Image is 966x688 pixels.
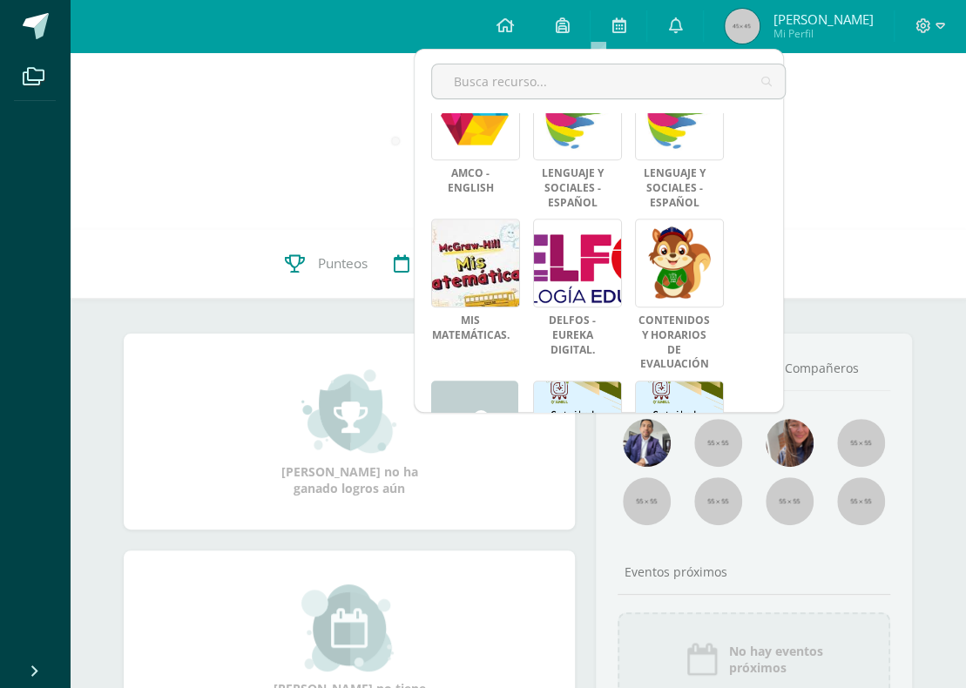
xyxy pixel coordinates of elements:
[533,314,611,357] a: Delfos - Eureka Digital.
[728,643,822,676] span: No hay eventos próximos
[618,563,890,580] div: Eventos próximos
[272,229,381,299] a: Punteos
[837,477,885,525] img: 55x55
[685,642,719,677] img: event_icon.png
[318,254,368,273] span: Punteos
[623,477,671,525] img: 55x55
[766,477,814,525] img: 55x55
[837,419,885,467] img: 55x55
[635,314,713,372] a: CONTENIDOS Y HORARIOS DE EVALUACIÓN
[635,166,713,210] a: LENGUAJE Y SOCIALES - ESPAÑOL
[694,419,742,467] img: 55x55
[381,229,506,299] a: Actividades
[773,10,873,28] span: [PERSON_NAME]
[773,26,873,41] span: Mi Perfil
[431,314,510,343] a: Mis matemáticas.
[301,584,396,671] img: event_small.png
[533,166,611,210] a: LENGUAJE Y SOCIALES - ESPAÑOL
[766,419,814,467] img: fc381c47a43b02c5c7cea4704a4b8e04.png
[301,368,396,455] img: achievement_small.png
[753,347,890,391] a: Compañeros
[262,368,436,496] div: [PERSON_NAME] no ha ganado logros aún
[694,477,742,525] img: 55x55
[431,166,510,196] a: AMCO - ENGLISH
[725,9,760,44] img: 45x45
[623,419,671,467] img: 5ffa332e6e26d6c51bfe2fc34c38b641.png
[432,64,785,98] input: Busca recurso...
